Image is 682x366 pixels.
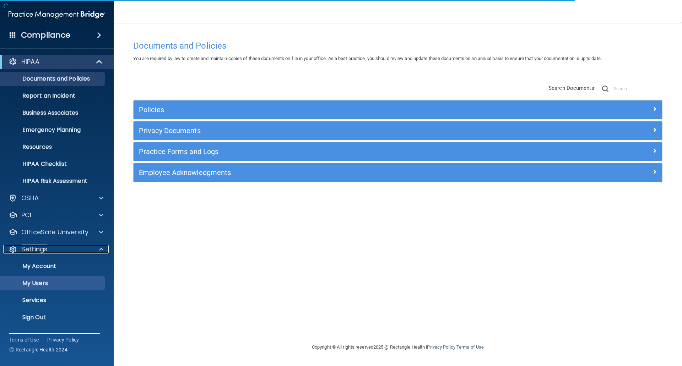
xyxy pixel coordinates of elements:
span: Search Documents: [548,85,596,91]
p: Report an Incident [5,92,102,99]
a: PCI [9,211,103,219]
p: PCI [21,211,31,219]
h4: Documents and Policies [133,41,662,50]
h4: Compliance [21,30,70,40]
p: Settings [21,245,48,253]
input: Search [614,83,662,94]
p: My Account [5,263,102,270]
img: PMB logo [9,7,105,22]
p: Sign Out [5,314,102,321]
p: HIPAA Risk Assessment [5,177,102,185]
h5: Practice Forms and Logs [139,148,525,155]
p: OSHA [21,194,39,202]
a: Privacy Policy [427,344,455,350]
a: Employee Acknowledgments [139,167,657,178]
span: You are required by law to create and maintain copies of these documents on file in your office. ... [133,56,602,61]
h5: Privacy Documents [139,127,525,135]
a: Practice Forms and Logs [139,146,657,157]
span: Ⓒ Rectangle Health 2024 [9,346,67,353]
a: OfficeSafe University [9,228,103,236]
a: HIPAA [9,58,103,66]
p: Emergency Planning [5,126,102,133]
a: Privacy Policy [47,336,79,343]
a: Terms of Use [9,336,39,343]
p: HIPAA Checklist [5,160,102,168]
p: HIPAA [21,58,39,66]
p: Services [5,297,102,304]
a: Terms of Use [456,344,484,350]
div: Copyright © All rights reserved 2025 @ Rectangle Health | | [268,336,527,359]
h5: Employee Acknowledgments [139,169,525,176]
p: Documents and Policies [5,75,102,82]
p: Resources [5,143,102,151]
p: Business Associates [5,109,102,116]
p: My Users [5,280,102,287]
img: ic-search.3b580494.png [602,86,608,92]
a: Policies [139,104,657,115]
a: Settings [9,245,103,253]
a: OSHA [9,194,103,202]
p: OfficeSafe University [21,228,88,236]
a: Privacy Documents [139,125,657,136]
h5: Policies [139,106,525,114]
